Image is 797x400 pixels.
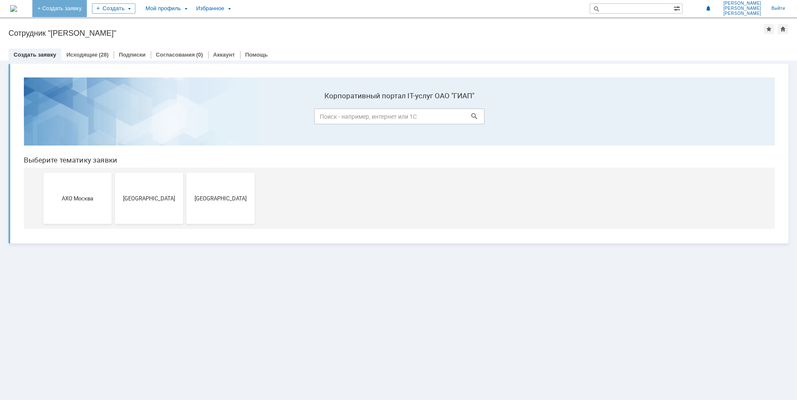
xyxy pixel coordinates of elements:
span: [PERSON_NAME] [723,11,761,16]
span: Расширенный поиск [674,4,682,12]
a: Перейти на домашнюю страницу [10,5,17,12]
a: Создать заявку [14,51,56,58]
div: Создать [92,3,135,14]
button: [GEOGRAPHIC_DATA] [169,102,238,153]
span: АХО Москва [29,124,92,131]
label: Корпоративный портал IT-услуг ОАО "ГИАП" [297,21,467,29]
div: Добавить в избранное [764,24,774,34]
input: Поиск - например, интернет или 1С [297,38,467,54]
div: Сотрудник "[PERSON_NAME]" [9,29,764,37]
span: [PERSON_NAME] [723,6,761,11]
div: (0) [196,51,203,58]
div: (28) [99,51,109,58]
span: [PERSON_NAME] [723,1,761,6]
div: Сделать домашней страницей [778,24,788,34]
a: Подписки [119,51,146,58]
a: Согласования [156,51,195,58]
button: [GEOGRAPHIC_DATA] [98,102,166,153]
span: [GEOGRAPHIC_DATA] [172,124,235,131]
a: Помощь [245,51,268,58]
button: АХО Москва [26,102,95,153]
header: Выберите тематику заявки [7,85,758,94]
span: [GEOGRAPHIC_DATA] [100,124,163,131]
a: Аккаунт [213,51,235,58]
img: logo [10,5,17,12]
a: Исходящие [66,51,97,58]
